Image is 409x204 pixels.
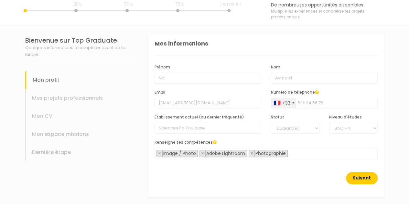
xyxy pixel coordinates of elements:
li: Photographie [249,150,288,157]
span: × [158,150,161,157]
div: France: +33 [271,98,296,108]
div: Mon espace missions [25,125,138,143]
span: Adobe Lightroom [206,150,247,157]
li: Image / Photo [156,150,198,157]
span: Multiplie les expériences et concrétise tes projets professionnels. [271,8,384,20]
label: Email [155,89,165,95]
label: Niveau d'études [329,114,362,120]
input: 6 12 34 56 78 [271,98,378,109]
label: Nom [271,64,280,70]
span: 50% [117,1,140,11]
label: Établissement actuel (ou dernier fréquenté) [155,114,244,120]
label: Numéro de téléphone [271,89,319,95]
span: 75% [168,1,191,11]
h1: Bienvenue sur Top Graduate [25,36,138,44]
span: × [201,150,204,157]
span: Image / Photo [163,150,198,157]
label: Statut [271,114,284,120]
button: Remove item [157,150,163,157]
div: Mon profil [25,71,138,89]
button: Suivant [346,172,378,184]
span: Photographie [255,150,287,157]
li: Adobe Lightroom [199,150,247,157]
label: Prénom [155,64,170,70]
label: Renseigne tes compétences [155,139,217,145]
span: Quelques informations à compléter avant de te lancer. [25,45,125,57]
div: Mes informations [155,39,378,56]
div: Mes projets professionnels [25,89,138,107]
span: De nombreuses opportunités disponibles [271,2,384,8]
span: Terminé ! [219,1,242,11]
span: 25% [66,1,89,11]
button: Remove item [200,150,206,157]
div: Dernière étape [25,143,138,161]
div: +33 [282,100,290,107]
div: Mon CV [25,107,138,125]
button: Remove item [249,150,255,157]
span: × [250,150,253,157]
